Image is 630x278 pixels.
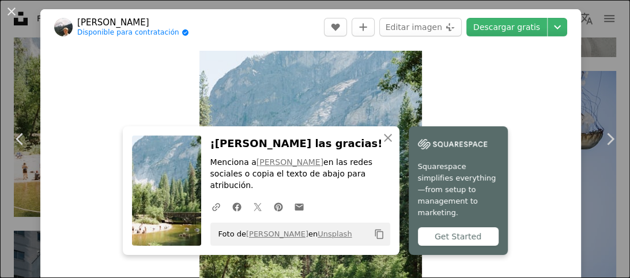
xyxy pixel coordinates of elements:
a: Comparte en Pinterest [268,195,289,218]
a: Siguiente [590,84,630,194]
a: Unsplash [318,230,352,238]
div: Get Started [418,227,499,246]
h3: ¡[PERSON_NAME] las gracias! [210,136,390,152]
a: [PERSON_NAME] [246,230,308,238]
a: Comparte en Facebook [227,195,247,218]
a: [PERSON_NAME] [77,17,189,28]
button: Elegir el tamaño de descarga [548,18,567,36]
button: Añade a la colección [352,18,375,36]
button: Me gusta [324,18,347,36]
a: Descargar gratis [466,18,547,36]
a: Disponible para contratación [77,28,189,37]
img: file-1747939142011-51e5cc87e3c9 [418,136,487,153]
span: Squarespace simplifies everything—from setup to management to marketing. [418,161,499,219]
a: Comparte en Twitter [247,195,268,218]
span: Foto de en [213,225,352,243]
a: Comparte por correo electrónico [289,195,310,218]
img: Ve al perfil de Spencer Plouzek [54,18,73,36]
p: Menciona a en las redes sociales o copia el texto de abajo para atribución. [210,157,390,191]
button: Copiar al portapapeles [369,224,389,244]
button: Editar imagen [379,18,462,36]
a: Squarespace simplifies everything—from setup to management to marketing.Get Started [409,126,508,255]
a: [PERSON_NAME] [256,157,323,167]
